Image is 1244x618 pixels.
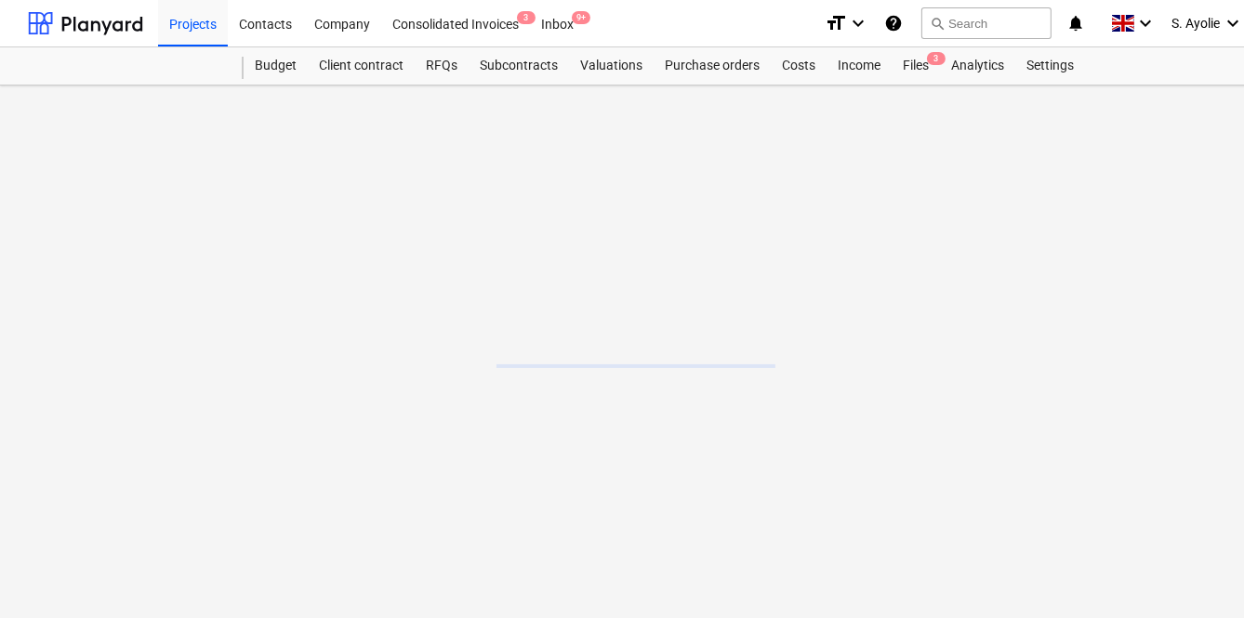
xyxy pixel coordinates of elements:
[1015,47,1085,85] a: Settings
[892,47,940,85] div: Files
[244,47,308,85] a: Budget
[927,52,946,65] span: 3
[654,47,771,85] a: Purchase orders
[771,47,827,85] a: Costs
[1134,12,1157,34] i: keyboard_arrow_down
[572,11,590,24] span: 9+
[921,7,1052,39] button: Search
[930,16,945,31] span: search
[884,12,903,34] i: Knowledge base
[892,47,940,85] a: Files3
[569,47,654,85] a: Valuations
[1151,529,1244,618] iframe: Chat Widget
[847,12,869,34] i: keyboard_arrow_down
[1171,16,1220,31] span: S. Ayolie
[825,12,847,34] i: format_size
[415,47,469,85] a: RFQs
[827,47,892,85] a: Income
[469,47,569,85] a: Subcontracts
[308,47,415,85] a: Client contract
[1066,12,1085,34] i: notifications
[1222,12,1244,34] i: keyboard_arrow_down
[517,11,536,24] span: 3
[940,47,1015,85] a: Analytics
